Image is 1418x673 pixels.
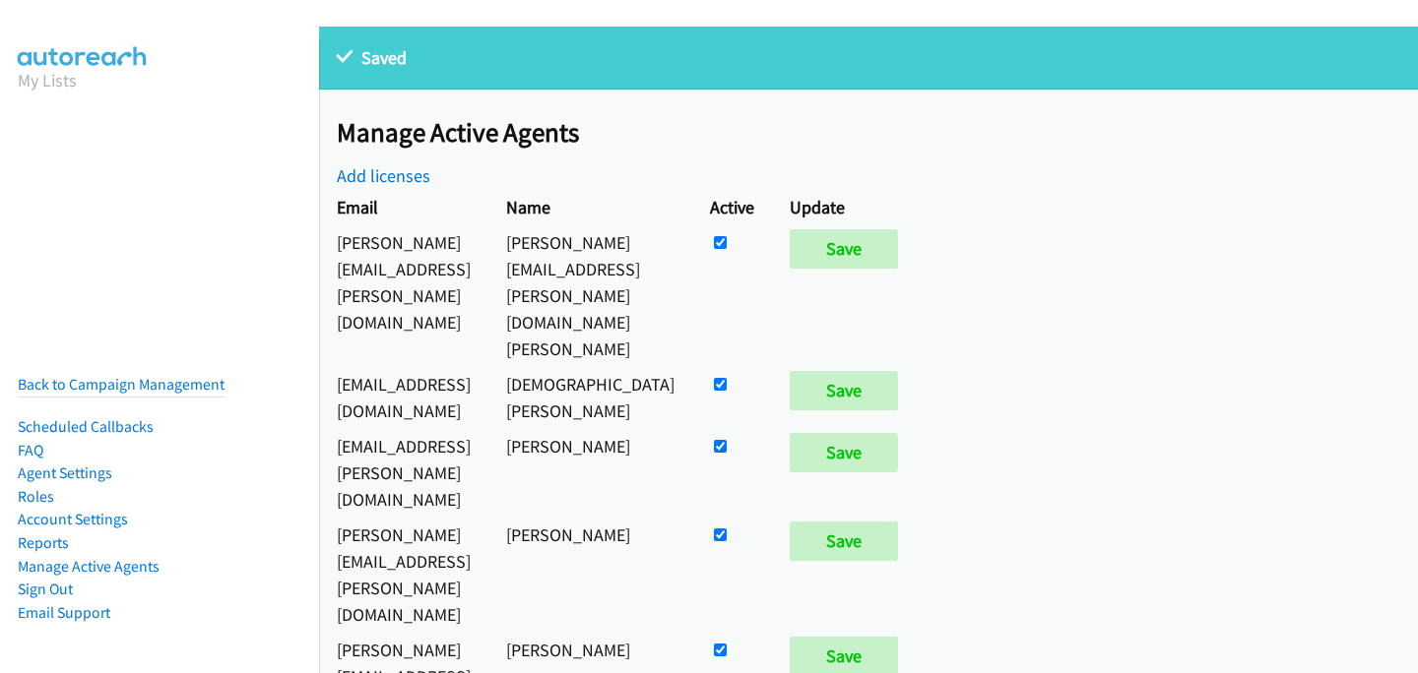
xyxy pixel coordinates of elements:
a: My Lists [18,69,77,92]
td: [EMAIL_ADDRESS][PERSON_NAME][DOMAIN_NAME] [319,428,488,517]
a: Manage Active Agents [18,557,160,576]
input: Save [790,229,898,269]
h2: Manage Active Agents [337,116,1418,150]
p: Saved [337,44,1400,71]
a: Scheduled Callbacks [18,417,154,436]
td: [PERSON_NAME] [488,517,692,632]
a: Back to Campaign Management [18,375,225,394]
td: [PERSON_NAME][EMAIL_ADDRESS][PERSON_NAME][DOMAIN_NAME] [319,224,488,366]
td: [PERSON_NAME][EMAIL_ADDRESS][PERSON_NAME][DOMAIN_NAME] [PERSON_NAME] [488,224,692,366]
th: Name [488,189,692,224]
a: Roles [18,487,54,506]
input: Save [790,371,898,410]
th: Active [692,189,772,224]
td: [PERSON_NAME][EMAIL_ADDRESS][PERSON_NAME][DOMAIN_NAME] [319,517,488,632]
td: [EMAIL_ADDRESS][DOMAIN_NAME] [319,366,488,428]
a: Add licenses [337,164,430,187]
a: Reports [18,533,69,552]
td: [DEMOGRAPHIC_DATA][PERSON_NAME] [488,366,692,428]
input: Save [790,433,898,472]
a: FAQ [18,441,43,459]
th: Email [319,189,488,224]
input: Save [790,521,898,561]
a: Sign Out [18,580,73,598]
td: [PERSON_NAME] [488,428,692,517]
a: Account Settings [18,510,128,528]
a: Email Support [18,603,110,622]
a: Agent Settings [18,463,112,482]
th: Update [772,189,925,224]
